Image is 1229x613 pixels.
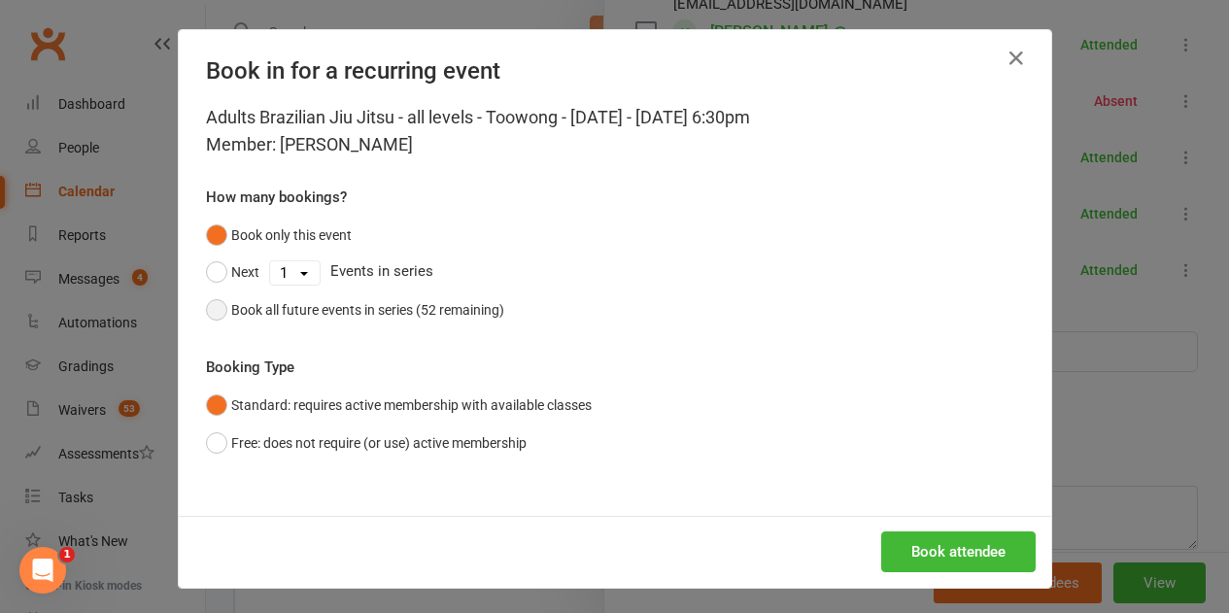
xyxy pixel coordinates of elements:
iframe: Intercom live chat [19,547,66,594]
div: Events in series [206,254,1024,290]
button: Next [206,254,259,290]
h4: Book in for a recurring event [206,57,1024,85]
label: How many bookings? [206,186,347,209]
div: Book all future events in series (52 remaining) [231,299,504,321]
button: Standard: requires active membership with available classes [206,387,592,424]
button: Book only this event [206,217,352,254]
button: Book attendee [881,531,1036,572]
button: Close [1001,43,1032,74]
label: Booking Type [206,356,294,379]
button: Book all future events in series (52 remaining) [206,291,504,328]
div: Adults Brazilian Jiu Jitsu - all levels - Toowong - [DATE] - [DATE] 6:30pm Member: [PERSON_NAME] [206,104,1024,158]
button: Free: does not require (or use) active membership [206,425,527,461]
span: 1 [59,547,75,562]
